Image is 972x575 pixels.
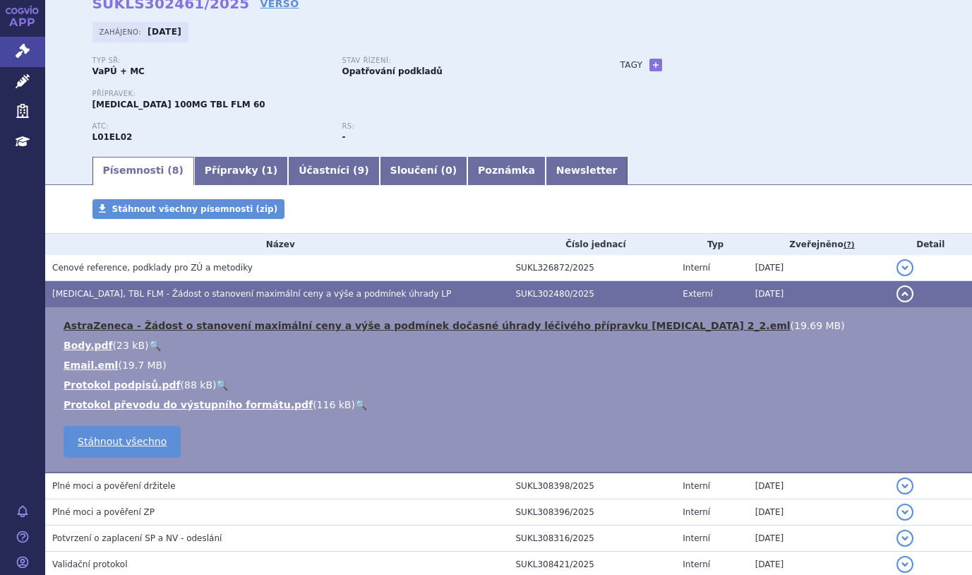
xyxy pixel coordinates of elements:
[342,57,578,65] p: Stav řízení:
[649,59,662,71] a: +
[92,90,592,98] p: Přípravek:
[683,263,710,273] span: Interní
[172,165,179,176] span: 8
[64,319,958,333] li: ( )
[683,507,710,517] span: Interní
[92,199,285,219] a: Stáhnout všechny písemnosti (zip)
[116,340,145,351] span: 23 kB
[896,478,913,494] button: detail
[676,234,748,255] th: Typ
[45,234,509,255] th: Název
[100,26,144,37] span: Zahájeno:
[52,481,176,491] span: Plné moci a pověření držitele
[683,481,710,491] span: Interní
[64,338,958,352] li: ( )
[288,157,379,185] a: Účastníci (9)
[380,157,467,185] a: Sloučení (0)
[148,27,181,37] strong: [DATE]
[509,234,676,255] th: Číslo jednací
[342,132,346,142] strong: -
[355,399,367,410] a: 🔍
[748,281,889,307] td: [DATE]
[64,398,958,412] li: ( )
[357,165,364,176] span: 9
[896,530,913,547] button: detail
[342,122,578,131] p: RS:
[445,165,452,176] span: 0
[92,66,145,76] strong: VaPÚ + MC
[896,285,913,302] button: detail
[92,132,133,142] strong: AKALABRUTINIB
[92,157,194,185] a: Písemnosti (8)
[64,358,958,372] li: ( )
[64,378,958,392] li: ( )
[509,473,676,499] td: SUKL308398/2025
[52,559,128,569] span: Validační protokol
[64,340,113,351] a: Body.pdf
[546,157,628,185] a: Newsletter
[794,320,841,331] span: 19.69 MB
[467,157,546,185] a: Poznámka
[896,259,913,276] button: detail
[92,100,265,109] span: [MEDICAL_DATA] 100MG TBL FLM 60
[194,157,288,185] a: Přípravky (1)
[620,57,643,73] h3: Tagy
[52,263,253,273] span: Cenové reference, podklady pro ZÚ a metodiky
[184,379,212,391] span: 88 kB
[64,379,181,391] a: Protokol podpisů.pdf
[748,526,889,552] td: [DATE]
[509,499,676,526] td: SUKL308396/2025
[342,66,443,76] strong: Opatřování podkladů
[64,399,313,410] a: Protokol převodu do výstupního formátu.pdf
[112,204,278,214] span: Stáhnout všechny písemnosti (zip)
[844,240,855,250] abbr: (?)
[216,379,228,391] a: 🔍
[748,499,889,526] td: [DATE]
[509,526,676,552] td: SUKL308316/2025
[122,360,162,371] span: 19.7 MB
[683,533,710,543] span: Interní
[52,507,155,517] span: Plné moci a pověření ZP
[748,234,889,255] th: Zveřejněno
[748,255,889,281] td: [DATE]
[889,234,972,255] th: Detail
[266,165,273,176] span: 1
[52,289,451,299] span: CALQUENCE, TBL FLM - Žádost o stanovení maximální ceny a výše a podmínek úhrady LP
[509,255,676,281] td: SUKL326872/2025
[92,57,328,65] p: Typ SŘ:
[92,122,328,131] p: ATC:
[683,559,710,569] span: Interní
[64,426,181,458] a: Stáhnout všechno
[149,340,161,351] a: 🔍
[64,360,118,371] a: Email.eml
[896,556,913,573] button: detail
[317,399,352,410] span: 116 kB
[52,533,222,543] span: Potvrzení o zaplacení SP a NV - odeslání
[748,473,889,499] td: [DATE]
[683,289,712,299] span: Externí
[509,281,676,307] td: SUKL302480/2025
[64,320,791,331] a: AstraZeneca - Žádost o stanovení maximální ceny a výše a podmínek dočasné úhrady léčivého příprav...
[896,504,913,521] button: detail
